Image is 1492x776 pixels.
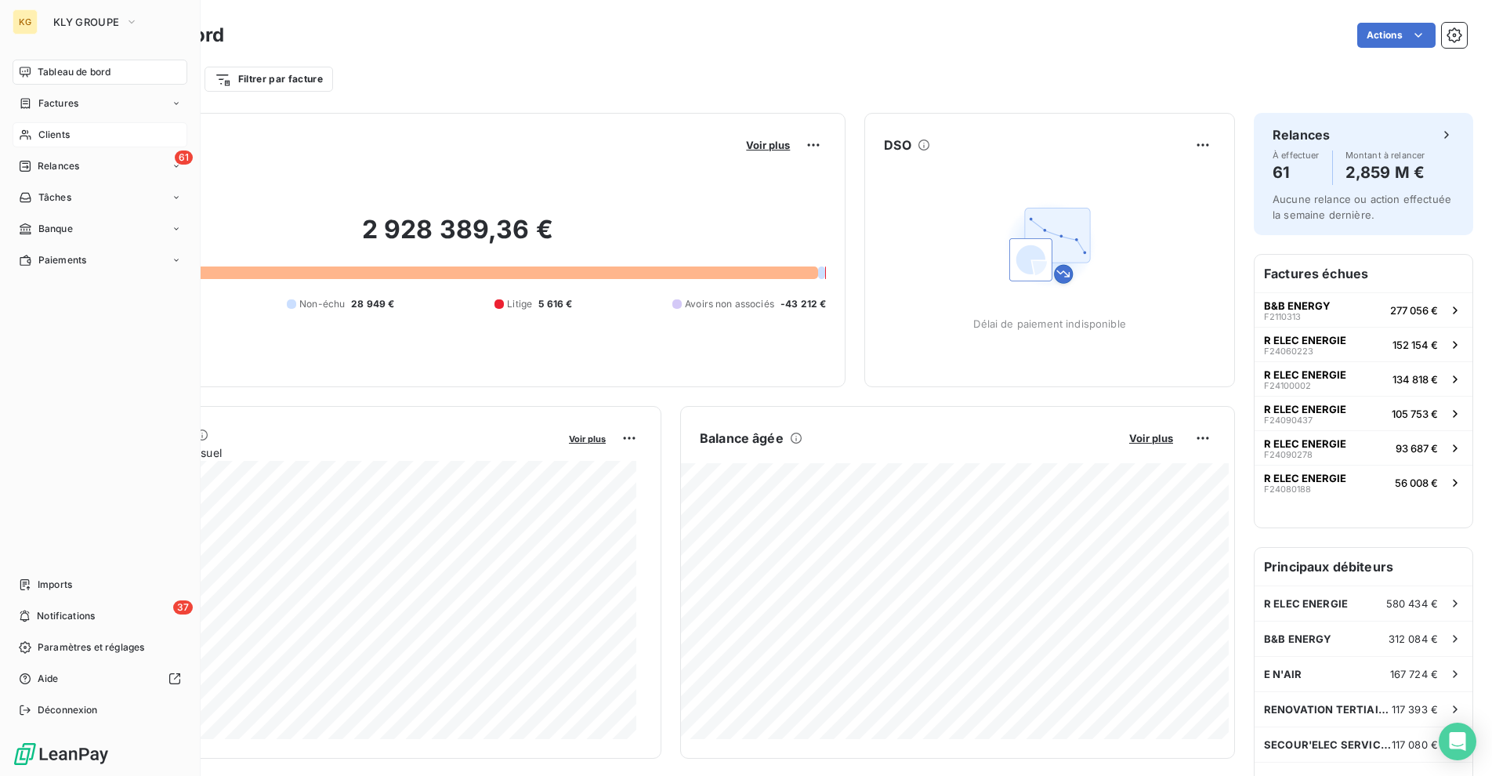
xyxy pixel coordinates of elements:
[38,672,59,686] span: Aide
[38,222,73,236] span: Banque
[351,297,394,311] span: 28 949 €
[1264,437,1346,450] span: R ELEC ENERGIE
[1273,160,1320,185] h4: 61
[1264,597,1348,610] span: R ELEC ENERGIE
[1255,548,1472,586] h6: Principaux débiteurs
[299,297,345,311] span: Non-échu
[13,9,38,34] div: KG
[175,150,193,165] span: 61
[1396,442,1438,455] span: 93 687 €
[38,159,79,173] span: Relances
[538,297,572,311] span: 5 616 €
[1357,23,1436,48] button: Actions
[685,297,774,311] span: Avoirs non associés
[1129,432,1173,444] span: Voir plus
[1345,150,1425,160] span: Montant à relancer
[1264,668,1302,680] span: E N'AIR
[1390,304,1438,317] span: 277 056 €
[1264,334,1346,346] span: R ELEC ENERGIE
[700,429,784,448] h6: Balance âgée
[1255,327,1472,361] button: R ELEC ENERGIEF24060223152 154 €
[741,138,795,152] button: Voir plus
[37,609,95,623] span: Notifications
[1439,723,1476,760] div: Open Intercom Messenger
[1392,408,1438,420] span: 105 753 €
[1392,738,1438,751] span: 117 080 €
[1392,703,1438,716] span: 117 393 €
[53,16,119,28] span: KLY GROUPE
[1264,703,1392,716] span: RENOVATION TERTIAIRE SERVICE
[1264,738,1392,751] span: SECOUR'ELEC SERVICES
[38,253,86,267] span: Paiements
[38,703,98,717] span: Déconnexion
[1255,255,1472,292] h6: Factures échues
[205,67,333,92] button: Filtrer par facture
[1389,633,1438,645] span: 312 084 €
[1264,403,1346,415] span: R ELEC ENERGIE
[1264,484,1311,494] span: F24080188
[13,742,110,767] img: Logo LeanPay
[780,297,826,311] span: -43 212 €
[1390,668,1438,680] span: 167 724 €
[1264,299,1331,312] span: B&B ENERGY
[1264,368,1346,381] span: R ELEC ENERGIE
[89,444,558,461] span: Chiffre d'affaires mensuel
[1124,431,1178,445] button: Voir plus
[1264,312,1301,321] span: F2110313
[1273,125,1330,144] h6: Relances
[569,433,606,444] span: Voir plus
[1255,396,1472,430] button: R ELEC ENERGIEF24090437105 753 €
[13,666,187,691] a: Aide
[38,190,71,205] span: Tâches
[1255,465,1472,499] button: R ELEC ENERGIEF2408018856 008 €
[1264,472,1346,484] span: R ELEC ENERGIE
[884,136,911,154] h6: DSO
[1264,415,1313,425] span: F24090437
[1255,361,1472,396] button: R ELEC ENERGIEF24100002134 818 €
[1264,381,1311,390] span: F24100002
[1386,597,1438,610] span: 580 434 €
[973,317,1126,330] span: Délai de paiement indisponible
[1255,292,1472,327] button: B&B ENERGYF2110313277 056 €
[38,640,144,655] span: Paramètres et réglages
[507,297,532,311] span: Litige
[1345,160,1425,185] h4: 2,859 M €
[1392,373,1438,386] span: 134 818 €
[1392,339,1438,351] span: 152 154 €
[1273,193,1451,221] span: Aucune relance ou action effectuée la semaine dernière.
[746,139,790,151] span: Voir plus
[89,214,826,261] h2: 2 928 389,36 €
[38,96,78,111] span: Factures
[1255,430,1472,465] button: R ELEC ENERGIEF2409027893 687 €
[38,578,72,592] span: Imports
[564,431,610,445] button: Voir plus
[1395,477,1438,489] span: 56 008 €
[1264,346,1313,356] span: F24060223
[38,128,70,142] span: Clients
[1264,633,1332,645] span: B&B ENERGY
[1264,450,1313,459] span: F24090278
[1273,150,1320,160] span: À effectuer
[173,600,193,615] span: 37
[38,65,110,79] span: Tableau de bord
[1000,195,1100,296] img: Empty state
